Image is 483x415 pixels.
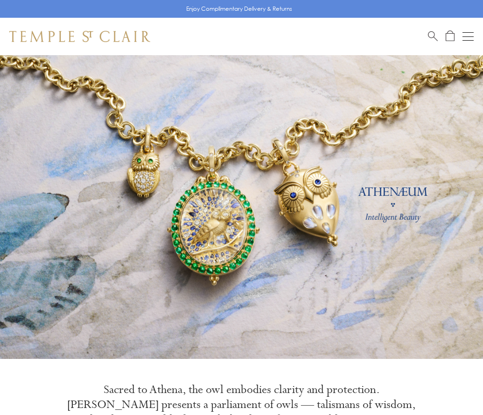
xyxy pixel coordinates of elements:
a: Search [428,30,438,42]
img: Temple St. Clair [9,31,150,42]
a: Open Shopping Bag [446,30,455,42]
p: Enjoy Complimentary Delivery & Returns [186,4,292,14]
button: Open navigation [462,31,474,42]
